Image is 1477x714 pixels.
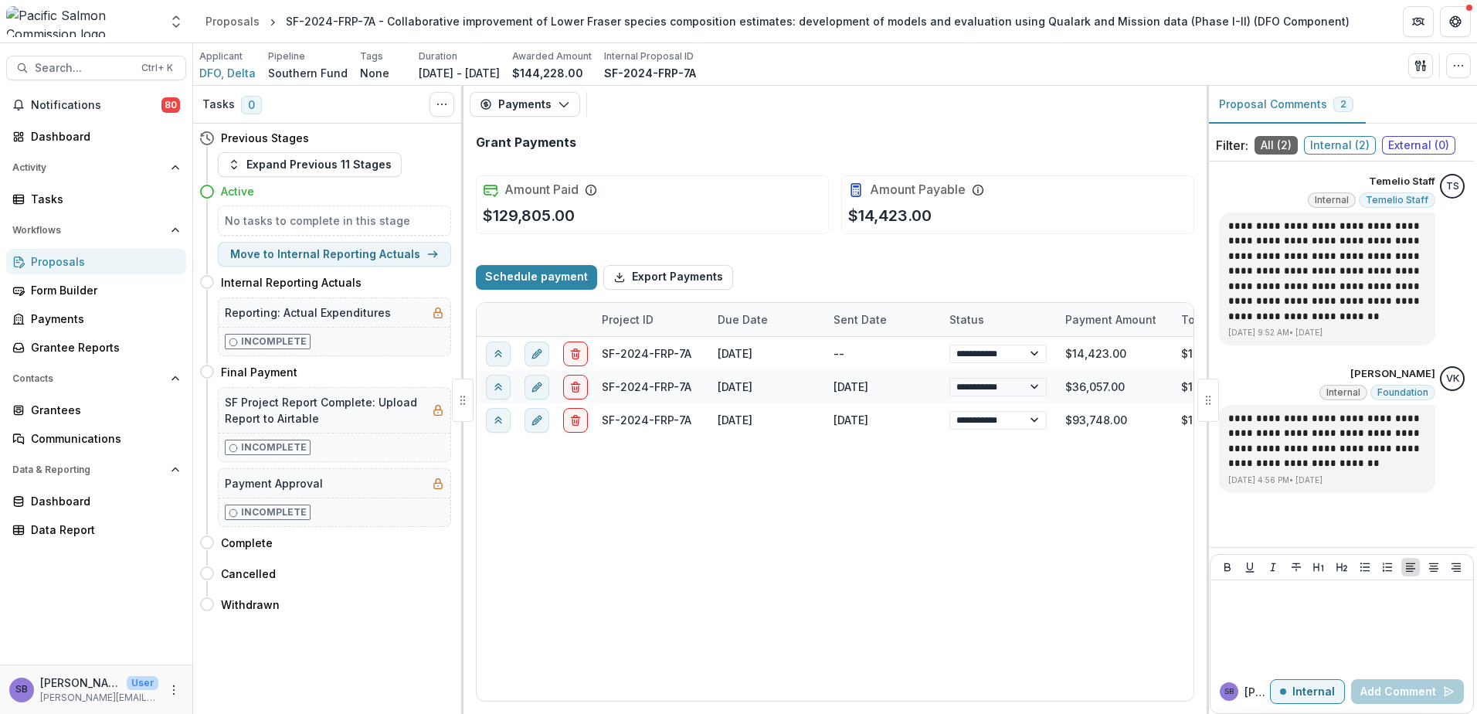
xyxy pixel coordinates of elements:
[870,182,966,197] h2: Amount Payable
[708,303,824,336] div: Due Date
[483,204,575,227] p: $129,805.00
[1056,303,1172,336] div: Payment Amount
[6,218,186,243] button: Open Workflows
[419,49,457,63] p: Duration
[1056,370,1172,403] div: $36,057.00
[12,373,165,384] span: Contacts
[6,517,186,542] a: Data Report
[199,65,256,81] a: DFO, Delta
[31,311,174,327] div: Payments
[31,128,174,144] div: Dashboard
[476,265,597,290] button: Schedule payment
[1326,387,1360,398] span: Internal
[241,505,307,519] p: Incomplete
[31,493,174,509] div: Dashboard
[1446,182,1459,192] div: Temelio Staff
[225,212,444,229] h5: No tasks to complete in this stage
[1446,374,1459,384] div: Victor Keong
[1172,370,1288,403] div: $144,228.00
[592,303,708,336] div: Project ID
[486,407,511,432] button: View linked parent
[512,65,583,81] p: $144,228.00
[165,6,187,37] button: Open entity switcher
[708,403,824,437] div: [DATE]
[603,265,733,290] button: Export Payments
[6,6,159,37] img: Pacific Salmon Commission logo
[6,249,186,274] a: Proposals
[1207,86,1366,124] button: Proposal Comments
[1270,679,1345,704] button: Internal
[708,370,824,403] div: [DATE]
[221,535,273,551] h4: Complete
[486,374,511,399] button: View linked parent
[225,394,426,427] h5: SF Project Report Complete: Upload Report to Airtable
[31,191,174,207] div: Tasks
[12,162,165,173] span: Activity
[940,311,993,328] div: Status
[1218,558,1237,576] button: Bold
[1241,558,1259,576] button: Underline
[1378,558,1397,576] button: Ordered List
[1056,403,1172,437] div: $93,748.00
[161,97,180,113] span: 80
[241,335,307,348] p: Incomplete
[1340,99,1346,110] span: 2
[1172,303,1288,336] div: Total Grant Amount
[824,311,896,328] div: Sent Date
[360,65,389,81] p: None
[6,457,186,482] button: Open Data & Reporting
[221,130,309,146] h4: Previous Stages
[221,274,362,291] h4: Internal Reporting Actuals
[241,440,307,454] p: Incomplete
[824,303,940,336] div: Sent Date
[563,374,588,399] button: delete
[6,488,186,514] a: Dashboard
[708,337,824,370] div: [DATE]
[35,62,132,75] span: Search...
[824,370,940,403] div: [DATE]
[476,135,576,150] h2: Grant Payments
[486,341,511,365] button: View linked parent
[512,49,592,63] p: Awarded Amount
[563,341,588,365] button: delete
[221,364,297,380] h4: Final Payment
[1309,558,1328,576] button: Heading 1
[6,397,186,423] a: Grantees
[1447,558,1465,576] button: Align Right
[6,124,186,149] a: Dashboard
[241,96,262,114] span: 0
[6,335,186,360] a: Grantee Reports
[218,242,451,267] button: Move to Internal Reporting Actuals
[12,464,165,475] span: Data & Reporting
[6,277,186,303] a: Form Builder
[1244,684,1270,700] p: [PERSON_NAME]
[199,49,243,63] p: Applicant
[592,311,663,328] div: Project ID
[1224,688,1234,695] div: Sascha Bendt
[1351,679,1464,704] button: Add Comment
[1255,136,1298,155] span: All ( 2 )
[286,13,1350,29] div: SF-2024-FRP-7A - Collaborative improvement of Lower Fraser species composition estimates: develop...
[199,10,266,32] a: Proposals
[1382,136,1455,155] span: External ( 0 )
[1424,558,1443,576] button: Align Center
[1401,558,1420,576] button: Align Left
[40,691,158,705] p: [PERSON_NAME][EMAIL_ADDRESS][DOMAIN_NAME]
[31,99,161,112] span: Notifications
[525,407,549,432] button: edit
[225,304,391,321] h5: Reporting: Actual Expenditures
[1440,6,1471,37] button: Get Help
[824,337,940,370] div: --
[1172,311,1288,328] div: Total Grant Amount
[1315,195,1349,206] span: Internal
[504,182,579,197] h2: Amount Paid
[1369,174,1435,189] p: Temelio Staff
[6,306,186,331] a: Payments
[6,186,186,212] a: Tasks
[268,65,348,81] p: Southern Fund
[218,152,402,177] button: Expand Previous 11 Stages
[708,311,777,328] div: Due Date
[848,204,932,227] p: $14,423.00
